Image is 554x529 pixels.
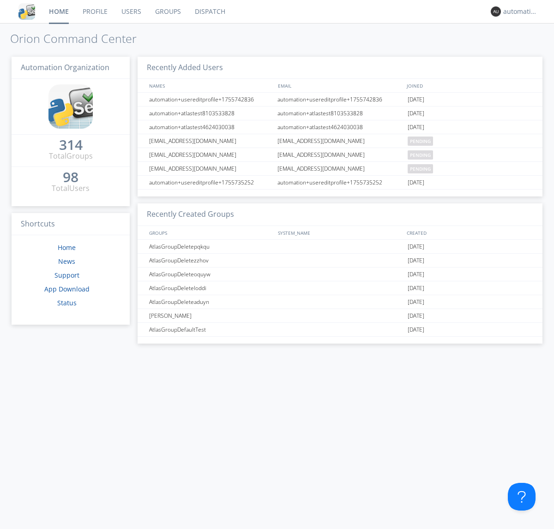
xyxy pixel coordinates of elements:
[138,281,542,295] a: AtlasGroupDeleteloddi[DATE]
[49,151,93,161] div: Total Groups
[408,107,424,120] span: [DATE]
[147,134,275,148] div: [EMAIL_ADDRESS][DOMAIN_NAME]
[147,281,275,295] div: AtlasGroupDeleteloddi
[138,134,542,148] a: [EMAIL_ADDRESS][DOMAIN_NAME][EMAIL_ADDRESS][DOMAIN_NAME]pending
[138,162,542,176] a: [EMAIL_ADDRESS][DOMAIN_NAME][EMAIL_ADDRESS][DOMAIN_NAME]pending
[147,162,275,175] div: [EMAIL_ADDRESS][DOMAIN_NAME]
[58,243,76,252] a: Home
[275,120,405,134] div: automation+atlastest4624030038
[408,164,433,173] span: pending
[63,172,78,182] div: 98
[138,120,542,134] a: automation+atlastest4624030038automation+atlastest4624030038[DATE]
[147,79,273,92] div: NAMES
[63,172,78,183] a: 98
[44,285,90,293] a: App Download
[491,6,501,17] img: 373638.png
[408,295,424,309] span: [DATE]
[138,254,542,267] a: AtlasGroupDeletezzhov[DATE]
[138,203,542,226] h3: Recently Created Groups
[408,323,424,337] span: [DATE]
[404,226,534,239] div: CREATED
[147,226,273,239] div: GROUPS
[408,240,424,254] span: [DATE]
[503,7,538,16] div: automation+atlas0009
[59,140,83,151] a: 314
[508,483,536,511] iframe: Toggle Customer Support
[147,176,275,189] div: automation+usereditprofile+1755735252
[408,120,424,134] span: [DATE]
[58,257,75,266] a: News
[408,267,424,281] span: [DATE]
[275,148,405,161] div: [EMAIL_ADDRESS][DOMAIN_NAME]
[408,309,424,323] span: [DATE]
[59,140,83,149] div: 314
[138,309,542,323] a: [PERSON_NAME][DATE]
[138,240,542,254] a: AtlasGroupDeletepqkqu[DATE]
[408,254,424,267] span: [DATE]
[138,93,542,107] a: automation+usereditprofile+1755742836automation+usereditprofile+1755742836[DATE]
[57,298,77,307] a: Status
[147,107,275,120] div: automation+atlastest8103533828
[408,150,433,160] span: pending
[147,254,275,267] div: AtlasGroupDeletezzhov
[138,107,542,120] a: automation+atlastest8103533828automation+atlastest8103533828[DATE]
[52,183,90,194] div: Total Users
[147,309,275,322] div: [PERSON_NAME]
[48,84,93,129] img: cddb5a64eb264b2086981ab96f4c1ba7
[276,79,404,92] div: EMAIL
[408,93,424,107] span: [DATE]
[408,176,424,190] span: [DATE]
[147,148,275,161] div: [EMAIL_ADDRESS][DOMAIN_NAME]
[54,271,79,279] a: Support
[275,162,405,175] div: [EMAIL_ADDRESS][DOMAIN_NAME]
[408,137,433,146] span: pending
[138,176,542,190] a: automation+usereditprofile+1755735252automation+usereditprofile+1755735252[DATE]
[276,226,404,239] div: SYSTEM_NAME
[138,148,542,162] a: [EMAIL_ADDRESS][DOMAIN_NAME][EMAIL_ADDRESS][DOMAIN_NAME]pending
[138,295,542,309] a: AtlasGroupDeleteaduyn[DATE]
[21,62,109,72] span: Automation Organization
[138,57,542,79] h3: Recently Added Users
[147,240,275,253] div: AtlasGroupDeletepqkqu
[18,3,35,20] img: cddb5a64eb264b2086981ab96f4c1ba7
[408,281,424,295] span: [DATE]
[275,107,405,120] div: automation+atlastest8103533828
[404,79,534,92] div: JOINED
[147,120,275,134] div: automation+atlastest4624030038
[12,213,130,236] h3: Shortcuts
[275,176,405,189] div: automation+usereditprofile+1755735252
[147,267,275,281] div: AtlasGroupDeleteoquyw
[275,93,405,106] div: automation+usereditprofile+1755742836
[138,323,542,337] a: AtlasGroupDefaultTest[DATE]
[275,134,405,148] div: [EMAIL_ADDRESS][DOMAIN_NAME]
[138,267,542,281] a: AtlasGroupDeleteoquyw[DATE]
[147,295,275,309] div: AtlasGroupDeleteaduyn
[147,93,275,106] div: automation+usereditprofile+1755742836
[147,323,275,336] div: AtlasGroupDefaultTest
